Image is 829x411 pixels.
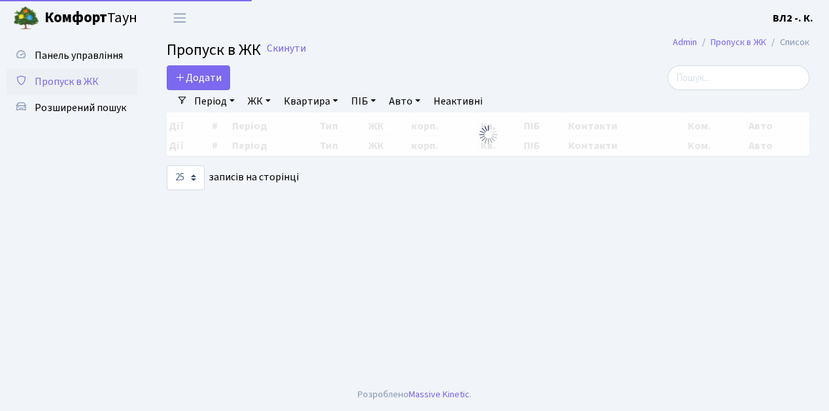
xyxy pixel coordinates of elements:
a: Додати [167,65,230,90]
a: Панель управління [7,42,137,69]
a: Квартира [279,90,343,112]
span: Додати [175,71,222,85]
b: Комфорт [44,7,107,28]
span: Пропуск в ЖК [167,39,261,61]
a: ЖК [243,90,276,112]
b: ВЛ2 -. К. [773,11,813,25]
img: Обробка... [478,124,499,145]
span: Таун [44,7,137,29]
div: Розроблено . [358,387,471,402]
a: Massive Kinetic [409,387,469,401]
select: записів на сторінці [167,165,205,190]
span: Панель управління [35,48,123,63]
a: Скинути [267,42,306,55]
a: Пропуск в ЖК [7,69,137,95]
a: Розширений пошук [7,95,137,121]
a: Авто [384,90,426,112]
a: Неактивні [428,90,488,112]
a: Період [189,90,240,112]
span: Розширений пошук [35,101,126,115]
a: ПІБ [346,90,381,112]
div: × [801,18,814,31]
label: записів на сторінці [167,165,299,190]
input: Пошук... [668,65,809,90]
div: Запис успішно змінено. [604,16,815,48]
img: logo.png [13,5,39,31]
button: Переключити навігацію [163,7,196,29]
a: ВЛ2 -. К. [773,10,813,26]
span: Пропуск в ЖК [35,74,99,89]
